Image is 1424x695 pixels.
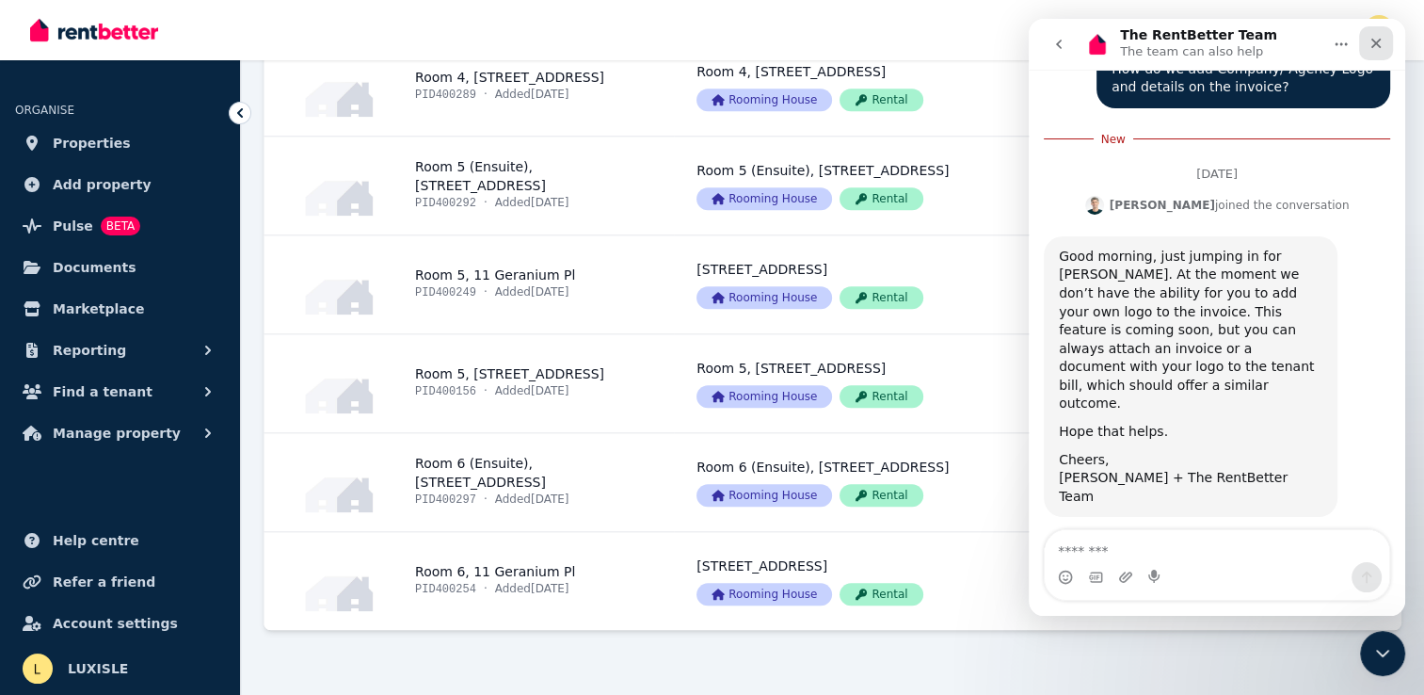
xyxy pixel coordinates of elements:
[1360,631,1405,676] iframe: Intercom live chat
[264,532,674,630] a: View details for Room 6, 11 Geranium Pl
[674,532,1081,630] a: View details for Room 6, 11 Geranium Pl
[674,433,1081,531] a: View details for Room 6 (Ensuite), 447 Lakeside Dr
[15,331,225,369] button: Reporting
[53,173,152,196] span: Add property
[53,298,144,320] span: Marketplace
[674,235,1081,333] a: View details for Room 5, 11 Geranium Pl
[264,38,674,136] a: View details for Room 4, 447 Lakeside Dr
[53,256,136,279] span: Documents
[264,137,674,234] a: View details for Room 5 (Ensuite), 447 Lakeside Dr
[23,654,53,684] img: LUXISLE
[674,137,1081,234] a: View details for Room 5 (Ensuite), 447 Lakeside Dr
[53,339,126,362] span: Reporting
[53,529,139,552] span: Help centre
[15,290,225,328] a: Marketplace
[53,571,155,593] span: Refer a friend
[30,16,158,44] img: RentBetter
[264,235,674,333] a: View details for Room 5, 11 Geranium Pl
[15,522,225,559] a: Help centre
[1364,15,1394,45] img: LUXISLE
[101,217,140,235] span: BETA
[15,207,225,245] a: PulseBETA
[15,563,225,601] a: Refer a friend
[674,38,1081,136] a: View details for Room 4, 447 Lakeside Dr
[53,422,181,444] span: Manage property
[53,612,178,635] span: Account settings
[264,334,674,432] a: View details for Room 5, Unit 3/217-219 Hill View Terrace
[68,657,128,680] span: LUXISLE
[15,414,225,452] button: Manage property
[15,605,225,642] a: Account settings
[53,215,93,237] span: Pulse
[1029,19,1405,616] iframe: Intercom live chat
[15,249,225,286] a: Documents
[264,433,674,531] a: View details for Room 6 (Ensuite), 447 Lakeside Dr
[53,380,152,403] span: Find a tenant
[15,104,74,117] span: ORGANISE
[15,124,225,162] a: Properties
[15,166,225,203] a: Add property
[15,373,225,411] button: Find a tenant
[53,132,131,154] span: Properties
[674,334,1081,432] a: View details for Room 5, Unit 3/217-219 Hill View Terrace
